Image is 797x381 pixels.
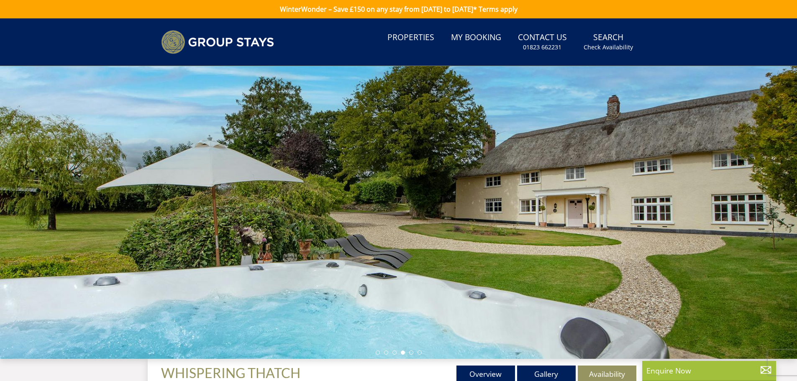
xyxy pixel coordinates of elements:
a: My Booking [448,28,505,47]
p: Enquire Now [646,365,772,376]
small: Check Availability [584,43,633,51]
small: 01823 662231 [523,43,561,51]
a: Properties [384,28,438,47]
a: WHISPERING THATCH [161,365,303,381]
span: WHISPERING THATCH [161,365,300,381]
a: SearchCheck Availability [580,28,636,56]
img: Group Stays [161,30,274,54]
a: Contact Us01823 662231 [515,28,570,56]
